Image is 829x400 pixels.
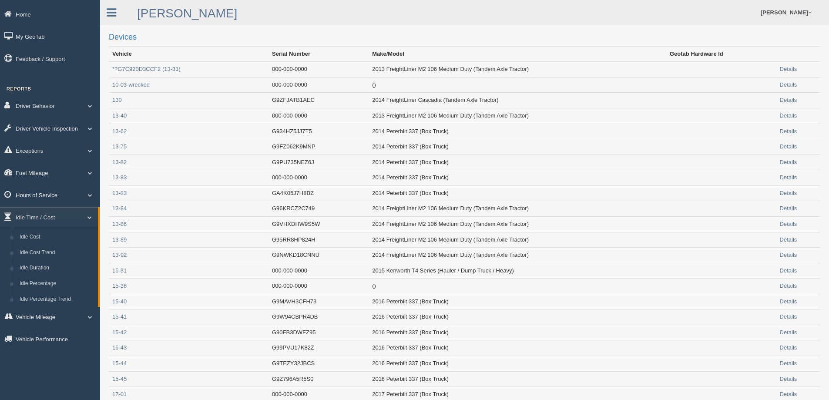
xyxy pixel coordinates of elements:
td: GA4K05J7H8BZ [269,185,369,201]
td: G934HZ5JJ7T5 [269,124,369,139]
a: Details [780,221,797,227]
a: 13-92 [112,252,127,258]
a: Details [780,97,797,103]
a: Details [780,267,797,274]
td: 2013 FreightLiner M2 106 Medium Duty (Tandem Axle Tractor) [369,62,666,77]
td: 2014 Peterbilt 337 (Box Truck) [369,170,666,186]
a: 15-40 [112,298,127,305]
a: Details [780,81,797,88]
a: *?G7C920D3CCF2 (13-31) [112,66,181,72]
td: 000-000-0000 [269,108,369,124]
a: 130 [112,97,122,103]
a: Idle Cost [16,229,98,245]
td: G9FZ062K9MNP [269,139,369,155]
td: () [369,77,666,93]
a: 15-45 [112,376,127,382]
a: Details [780,174,797,181]
a: Details [780,313,797,320]
td: G96KRCZ2C749 [269,201,369,217]
td: 000-000-0000 [269,62,369,77]
a: [PERSON_NAME] [137,7,237,20]
td: G9NWKD18CNNU [269,248,369,263]
a: Details [780,282,797,289]
td: 2014 Peterbilt 337 (Box Truck) [369,124,666,139]
td: () [369,279,666,294]
a: Details [780,252,797,258]
td: 2013 FreightLiner M2 106 Medium Duty (Tandem Axle Tractor) [369,108,666,124]
td: 2014 Peterbilt 337 (Box Truck) [369,185,666,201]
td: G9MAVH3CFH73 [269,294,369,309]
td: 2014 FreightLiner M2 106 Medium Duty (Tandem Axle Tractor) [369,248,666,263]
td: 000-000-0000 [269,263,369,279]
td: 2014 FreightLiner M2 106 Medium Duty (Tandem Axle Tractor) [369,216,666,232]
td: G9TEZY32JBCS [269,356,369,372]
td: 000-000-0000 [269,279,369,294]
a: Details [780,360,797,366]
td: 000-000-0000 [269,77,369,93]
th: Serial Number [269,46,369,62]
td: G9Z796A5R5S0 [269,371,369,387]
a: 15-41 [112,313,127,320]
a: Details [780,391,797,397]
a: 15-44 [112,360,127,366]
a: Details [780,128,797,134]
td: G99PVU17K82Z [269,340,369,356]
a: Details [780,112,797,119]
td: 2014 FreightLiner M2 106 Medium Duty (Tandem Axle Tractor) [369,201,666,217]
a: Details [780,376,797,382]
a: 13-62 [112,128,127,134]
td: G90FB3DWFZ95 [269,325,369,340]
td: 2014 FreightLiner M2 106 Medium Duty (Tandem Axle Tractor) [369,232,666,248]
a: Details [780,298,797,305]
td: G9PU735NEZ6J [269,155,369,170]
th: Make/Model [369,46,666,62]
h2: Devices [109,33,820,42]
a: Details [780,66,797,72]
a: 13-83 [112,190,127,196]
a: 13-82 [112,159,127,165]
td: G9VHXDHW9S5W [269,216,369,232]
a: 13-86 [112,221,127,227]
a: Details [780,205,797,212]
a: Idle Duration [16,260,98,276]
td: 2015 Kenworth T4 Series (Hauler / Dump Truck / Heavy) [369,263,666,279]
td: 2016 Peterbilt 337 (Box Truck) [369,294,666,309]
a: 15-36 [112,282,127,289]
td: 2014 Peterbilt 337 (Box Truck) [369,139,666,155]
a: 10-03-wrecked [112,81,150,88]
td: 000-000-0000 [269,170,369,186]
th: Geotab Hardware Id [666,46,776,62]
a: Idle Percentage [16,276,98,292]
a: 13-84 [112,205,127,212]
td: G9W94CBPR4DB [269,309,369,325]
a: Details [780,236,797,243]
a: Details [780,159,797,165]
a: Idle Percentage Trend [16,292,98,307]
a: 17-01 [112,391,127,397]
td: 2016 Peterbilt 337 (Box Truck) [369,340,666,356]
a: Idle Cost Trend [16,245,98,261]
a: 13-83 [112,174,127,181]
td: G9ZFJATB1AEC [269,93,369,108]
a: 13-40 [112,112,127,119]
a: Details [780,344,797,351]
a: Details [780,329,797,336]
td: 2014 FreightLiner Cascadia (Tandem Axle Tractor) [369,93,666,108]
a: Details [780,190,797,196]
td: 2016 Peterbilt 337 (Box Truck) [369,371,666,387]
a: 15-43 [112,344,127,351]
a: 15-42 [112,329,127,336]
a: Details [780,143,797,150]
a: 15-31 [112,267,127,274]
td: 2016 Peterbilt 337 (Box Truck) [369,356,666,372]
td: 2014 Peterbilt 337 (Box Truck) [369,155,666,170]
td: 2016 Peterbilt 337 (Box Truck) [369,309,666,325]
th: Vehicle [109,46,269,62]
a: 13-89 [112,236,127,243]
td: G95RR8HP824H [269,232,369,248]
a: 13-75 [112,143,127,150]
td: 2016 Peterbilt 337 (Box Truck) [369,325,666,340]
